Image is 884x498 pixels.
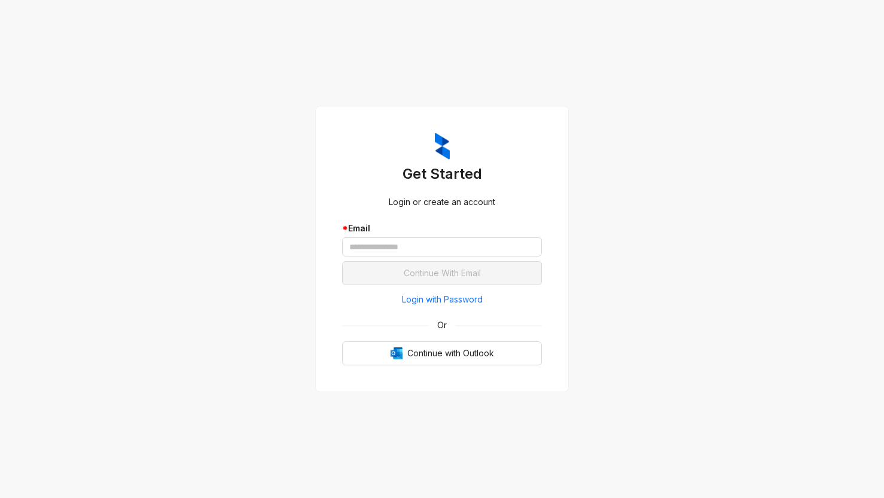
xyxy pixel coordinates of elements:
[391,347,403,359] img: Outlook
[402,293,483,306] span: Login with Password
[429,319,455,332] span: Or
[342,341,542,365] button: OutlookContinue with Outlook
[342,290,542,309] button: Login with Password
[342,261,542,285] button: Continue With Email
[342,222,542,235] div: Email
[435,133,450,160] img: ZumaIcon
[342,164,542,184] h3: Get Started
[342,195,542,209] div: Login or create an account
[407,347,494,360] span: Continue with Outlook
